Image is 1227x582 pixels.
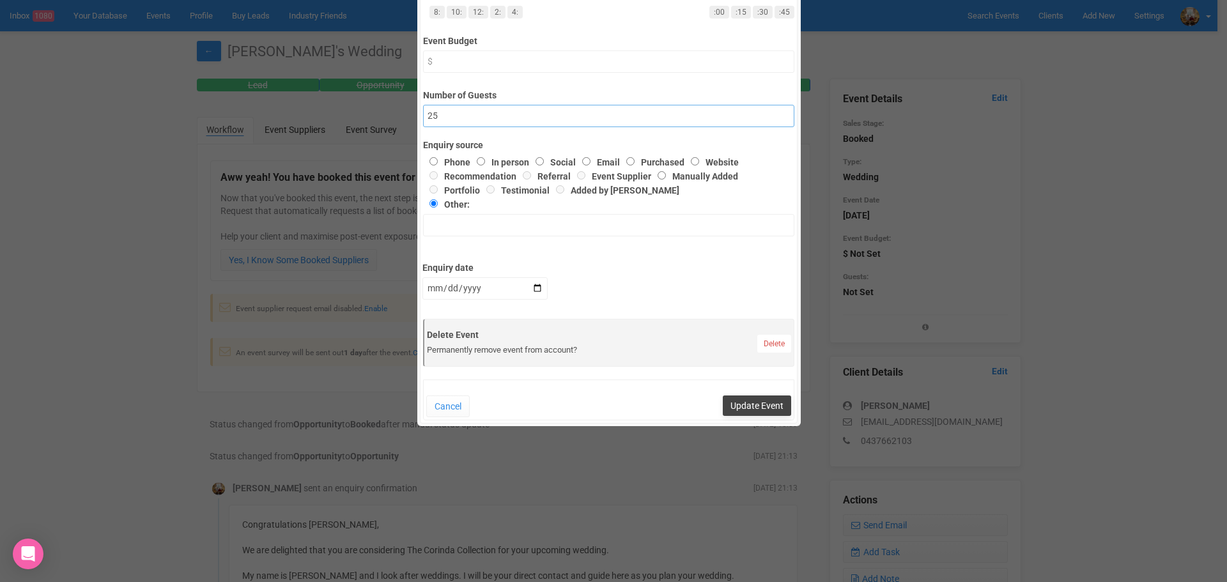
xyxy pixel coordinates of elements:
label: Event Budget [423,30,794,47]
label: Enquiry date [422,257,548,274]
label: Social [529,157,576,167]
label: In person [470,157,529,167]
a: :00 [709,6,729,19]
label: Purchased [620,157,684,167]
label: Enquiry source [423,139,794,151]
label: Delete Event [427,328,791,341]
label: Other: [423,197,776,211]
a: 8: [429,6,445,19]
a: 12: [468,6,488,19]
input: Number of Guests [423,105,794,127]
label: Recommendation [423,171,516,181]
a: Delete [757,335,791,353]
div: Open Intercom Messenger [13,539,43,569]
label: Manually Added [651,171,738,181]
a: 2: [490,6,505,19]
a: :15 [731,6,751,19]
a: :45 [775,6,794,19]
a: :30 [753,6,773,19]
input: $ [423,50,794,73]
button: Cancel [426,395,470,417]
label: Number of Guests [423,84,794,102]
label: Phone [423,157,470,167]
label: Website [684,157,739,167]
label: Added by [PERSON_NAME] [550,185,679,195]
a: 10: [447,6,467,19]
a: 4: [507,6,523,19]
label: Testimonial [480,185,550,195]
label: Event Supplier [571,171,651,181]
label: Referral [516,171,571,181]
div: Permanently remove event from account? [427,344,791,356]
label: Portfolio [423,185,480,195]
button: Update Event [723,395,791,416]
label: Email [576,157,620,167]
